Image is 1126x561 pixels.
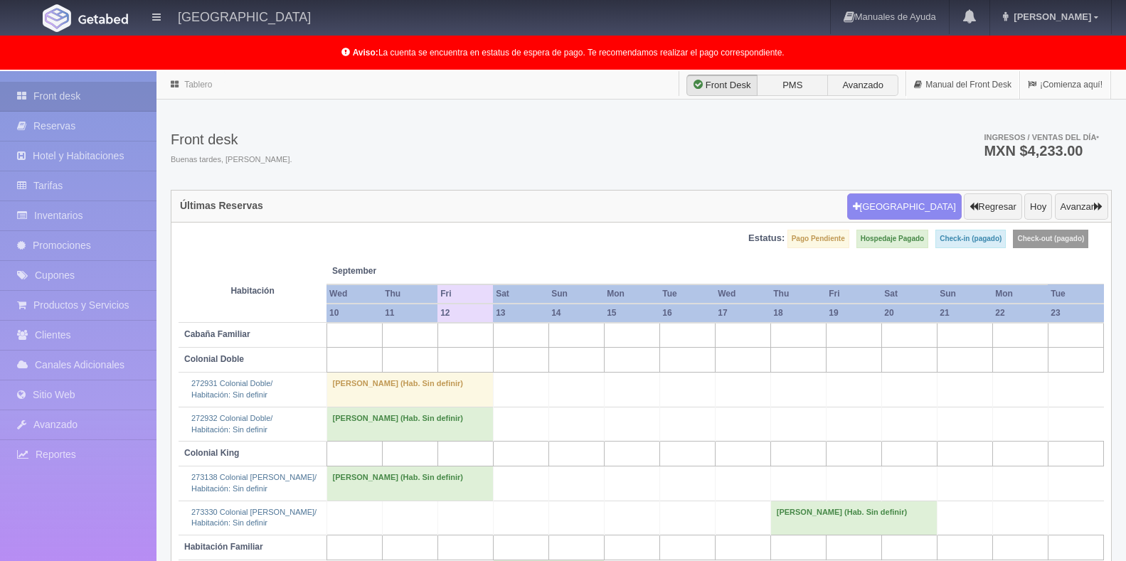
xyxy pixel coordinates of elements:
[184,448,239,458] b: Colonial King
[1020,71,1110,99] a: ¡Comienza aquí!
[184,329,250,339] b: Cabaña Familiar
[906,71,1019,99] a: Manual del Front Desk
[326,304,382,323] th: 10
[191,473,317,493] a: 273138 Colonial [PERSON_NAME]/Habitación: Sin definir
[604,284,659,304] th: Mon
[1048,304,1103,323] th: 23
[659,304,715,323] th: 16
[984,144,1099,158] h3: MXN $4,233.00
[715,304,770,323] th: 17
[1048,284,1103,304] th: Tue
[1010,11,1091,22] span: [PERSON_NAME]
[353,48,378,58] b: Aviso:
[935,230,1006,248] label: Check-in (pagado)
[1013,230,1088,248] label: Check-out (pagado)
[847,193,962,220] button: [GEOGRAPHIC_DATA]
[937,304,992,323] th: 21
[437,304,493,323] th: 12
[881,304,937,323] th: 20
[548,304,604,323] th: 14
[992,304,1048,323] th: 22
[326,466,493,501] td: [PERSON_NAME] (Hab. Sin definir)
[770,304,826,323] th: 18
[326,407,493,441] td: [PERSON_NAME] (Hab. Sin definir)
[770,501,937,535] td: [PERSON_NAME] (Hab. Sin definir)
[826,304,881,323] th: 19
[992,284,1048,304] th: Mon
[757,75,828,96] label: PMS
[1024,193,1052,220] button: Hoy
[548,284,604,304] th: Sun
[326,373,493,407] td: [PERSON_NAME] (Hab. Sin definir)
[964,193,1021,220] button: Regresar
[171,154,292,166] span: Buenas tardes, [PERSON_NAME].
[382,284,437,304] th: Thu
[826,284,881,304] th: Fri
[171,132,292,147] h3: Front desk
[184,542,263,552] b: Habitación Familiar
[326,284,382,304] th: Wed
[43,4,71,32] img: Getabed
[493,284,548,304] th: Sat
[1055,193,1108,220] button: Avanzar
[230,286,274,296] strong: Habitación
[78,14,128,24] img: Getabed
[748,232,785,245] label: Estatus:
[493,304,548,323] th: 13
[604,304,659,323] th: 15
[437,284,493,304] th: Fri
[332,265,432,277] span: September
[715,284,770,304] th: Wed
[984,133,1099,141] span: Ingresos / Ventas del día
[881,284,937,304] th: Sat
[686,75,758,96] label: Front Desk
[659,284,715,304] th: Tue
[856,230,928,248] label: Hospedaje Pagado
[184,80,212,90] a: Tablero
[184,354,244,364] b: Colonial Doble
[382,304,437,323] th: 11
[191,508,317,528] a: 273330 Colonial [PERSON_NAME]/Habitación: Sin definir
[827,75,898,96] label: Avanzado
[180,201,263,211] h4: Últimas Reservas
[191,414,272,434] a: 272932 Colonial Doble/Habitación: Sin definir
[787,230,849,248] label: Pago Pendiente
[178,7,311,25] h4: [GEOGRAPHIC_DATA]
[937,284,992,304] th: Sun
[191,379,272,399] a: 272931 Colonial Doble/Habitación: Sin definir
[770,284,826,304] th: Thu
